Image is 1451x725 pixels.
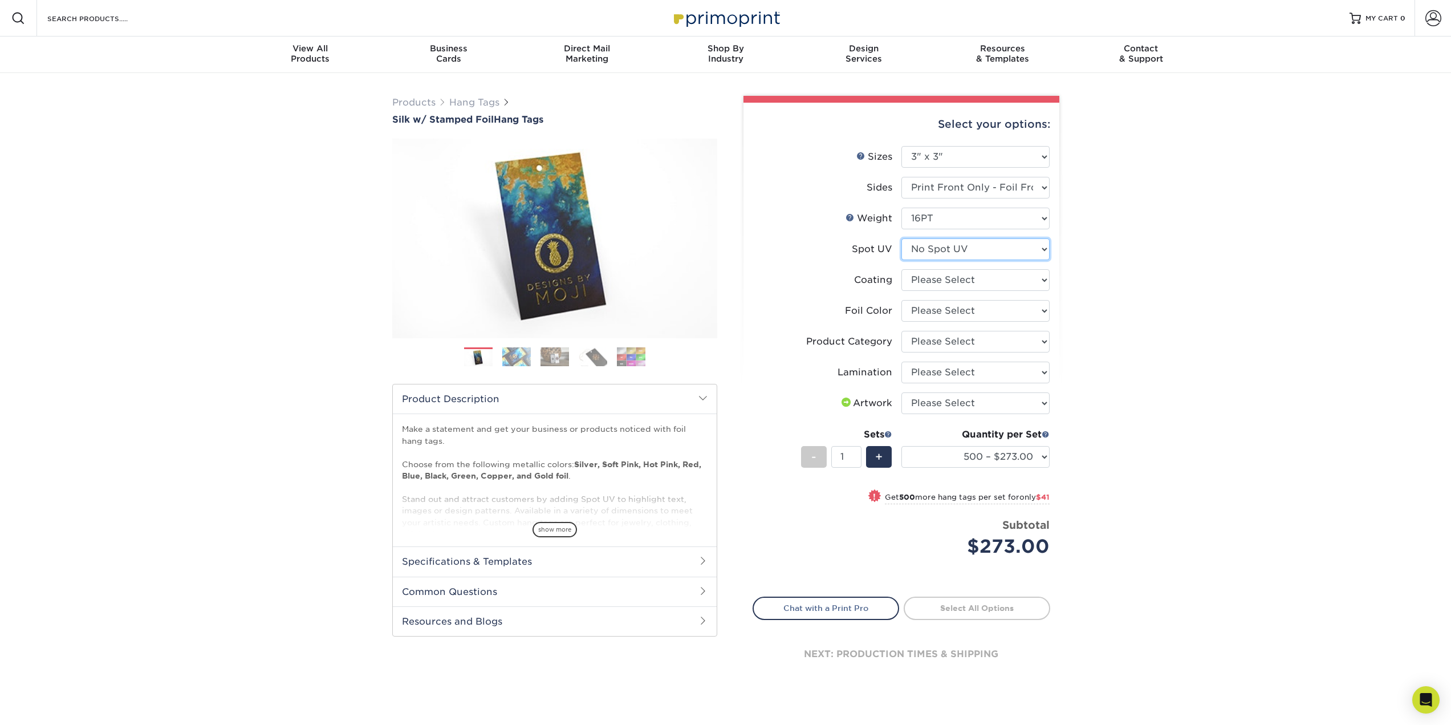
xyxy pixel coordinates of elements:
div: & Support [1072,43,1210,64]
div: Services [795,43,933,64]
span: show more [533,522,577,537]
a: View AllProducts [241,37,380,73]
a: Products [392,97,436,108]
div: Sets [801,428,892,442]
span: Silk w/ Stamped Foil [392,114,494,125]
a: Shop ByIndustry [656,37,795,73]
div: Weight [846,212,892,225]
h2: Specifications & Templates [393,546,717,576]
img: Hang Tags 03 [540,347,569,367]
strong: Silver, Soft Pink, Hot Pink, Red, Blue, Black, Green, Copper, and Gold foil [402,460,701,480]
span: Design [795,43,933,54]
span: ! [873,491,876,503]
span: only [1019,493,1050,501]
div: Spot UV [852,242,892,256]
span: Direct Mail [518,43,656,54]
span: Shop By [656,43,795,54]
span: MY CART [1365,14,1398,23]
input: SEARCH PRODUCTS..... [46,11,157,25]
div: Product Category [806,335,892,349]
p: Make a statement and get your business or products noticed with foil hang tags. Choose from the f... [402,423,708,563]
div: Lamination [838,366,892,379]
a: Select All Options [904,597,1050,619]
div: & Templates [933,43,1072,64]
img: Primoprint [669,6,783,30]
div: $273.00 [910,533,1050,560]
div: Sizes [856,150,892,164]
span: 0 [1400,14,1405,22]
span: + [875,448,883,465]
img: Silk w/ Stamped Foil 01 [392,126,717,351]
h2: Common Questions [393,577,717,606]
div: Products [241,43,380,64]
img: Hang Tags 02 [502,347,531,367]
a: Direct MailMarketing [518,37,656,73]
div: Artwork [839,396,892,410]
img: Hang Tags 01 [464,348,493,368]
img: Hang Tags 04 [579,347,607,367]
div: Quantity per Set [901,428,1050,442]
a: BusinessCards [379,37,518,73]
div: Cards [379,43,518,64]
div: next: production times & shipping [753,620,1050,688]
a: Silk w/ Stamped FoilHang Tags [392,114,717,125]
small: Get more hang tags per set for [885,493,1050,504]
a: DesignServices [795,37,933,73]
a: Chat with a Print Pro [753,597,899,619]
span: Contact [1072,43,1210,54]
h2: Product Description [393,384,717,414]
a: Contact& Support [1072,37,1210,73]
strong: Subtotal [1002,519,1050,531]
span: $41 [1036,493,1050,501]
strong: 500 [899,493,915,501]
div: Coating [854,273,892,287]
a: Hang Tags [449,97,499,108]
div: Marketing [518,43,656,64]
div: Open Intercom Messenger [1412,686,1440,714]
span: Resources [933,43,1072,54]
img: Hang Tags 05 [617,347,645,367]
div: Foil Color [845,304,892,318]
span: View All [241,43,380,54]
h2: Resources and Blogs [393,606,717,636]
div: Select your options: [753,103,1050,146]
span: - [811,448,816,465]
h1: Hang Tags [392,114,717,125]
span: Business [379,43,518,54]
div: Industry [656,43,795,64]
div: Sides [867,181,892,195]
a: Resources& Templates [933,37,1072,73]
